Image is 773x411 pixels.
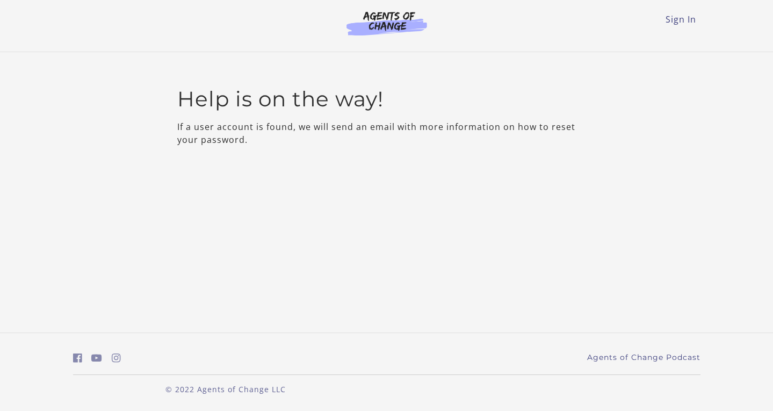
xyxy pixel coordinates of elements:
[73,384,378,395] p: © 2022 Agents of Change LLC
[91,353,102,363] i: https://www.youtube.com/c/AgentsofChangeTestPrepbyMeaganMitchell (Open in a new window)
[112,350,121,366] a: https://www.instagram.com/agentsofchangeprep/ (Open in a new window)
[73,350,82,366] a: https://www.facebook.com/groups/aswbtestprep (Open in a new window)
[112,353,121,363] i: https://www.instagram.com/agentsofchangeprep/ (Open in a new window)
[177,120,596,146] p: If a user account is found, we will send an email with more information on how to reset your pass...
[587,352,700,363] a: Agents of Change Podcast
[73,353,82,363] i: https://www.facebook.com/groups/aswbtestprep (Open in a new window)
[91,350,102,366] a: https://www.youtube.com/c/AgentsofChangeTestPrepbyMeaganMitchell (Open in a new window)
[177,86,596,112] h2: Help is on the way!
[666,13,696,25] a: Sign In
[335,11,438,35] img: Agents of Change Logo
